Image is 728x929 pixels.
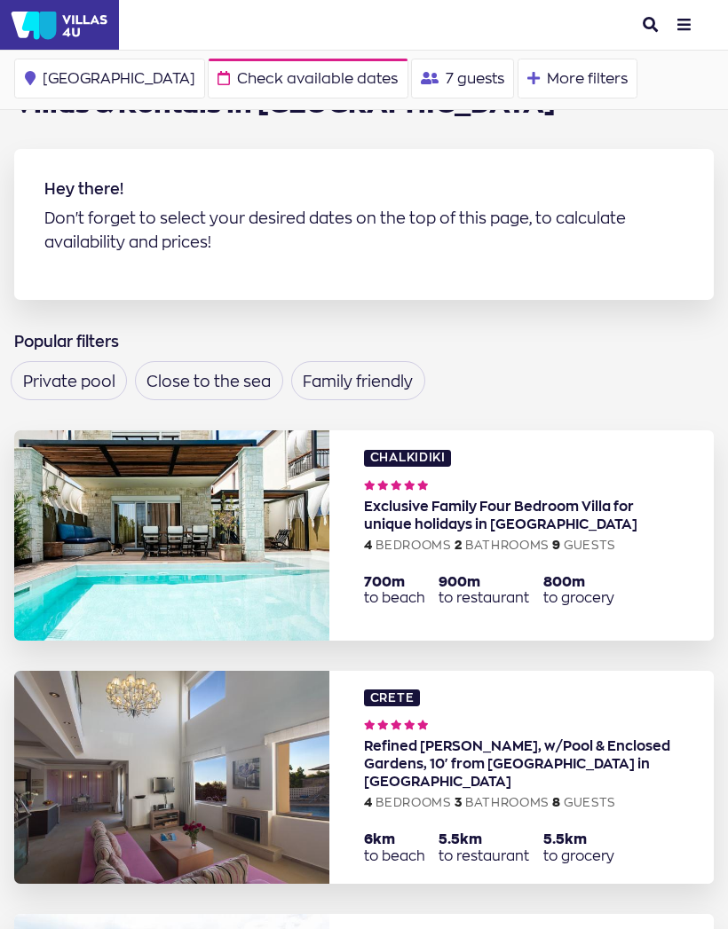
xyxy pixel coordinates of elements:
[23,374,115,389] label: Private pool
[518,59,637,98] button: More filters
[14,671,328,885] img: Salvia Antonios
[547,71,628,85] span: More filters
[303,374,413,389] label: Family friendly
[14,430,328,640] img: Sunny Exclusive Family Villa
[146,374,271,389] label: Close to the sea
[446,71,504,85] span: 7 guests
[44,206,683,254] p: Don't forget to select your desired dates on the top of this page, to calculate availability and ...
[44,179,683,199] h2: Hey there!
[208,59,408,98] button: Check available dates
[43,71,195,85] span: [GEOGRAPHIC_DATA]
[14,330,424,354] legend: Popular filters
[411,59,514,98] button: 7 guests
[237,71,398,85] span: Check available dates
[14,59,204,98] button: [GEOGRAPHIC_DATA]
